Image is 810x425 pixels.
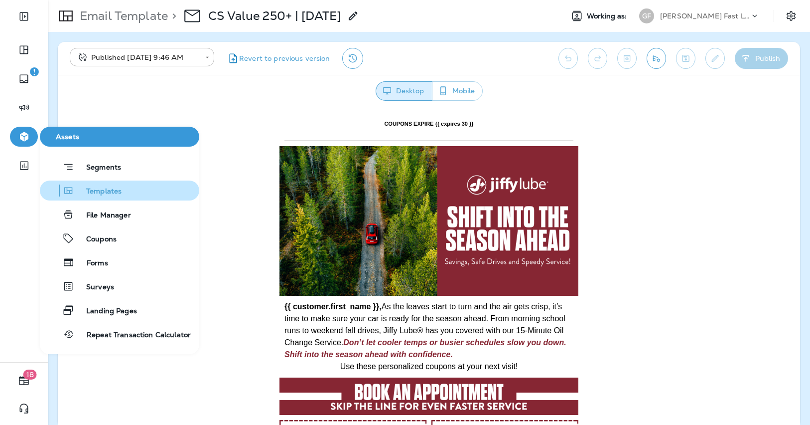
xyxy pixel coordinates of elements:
[40,276,199,296] button: Surveys
[40,228,199,248] button: Coupons
[74,163,121,173] span: Segments
[647,48,666,69] button: Send test email
[40,157,199,177] button: Segments
[40,127,199,147] button: Assets
[74,307,137,316] span: Landing Pages
[40,300,199,320] button: Landing Pages
[282,255,460,263] span: Use these personalized coupons at your next visit!
[376,81,432,101] button: Desktop
[40,181,199,201] button: Templates
[76,8,168,23] p: Email Template
[75,331,191,340] span: Repeat Transaction Calculator
[168,8,176,23] p: >
[40,205,199,224] button: File Manager
[239,54,330,63] span: Revert to previous version
[77,52,198,62] div: Published [DATE] 9:46 AM
[782,7,800,25] button: Settings
[74,187,122,197] span: Templates
[208,8,341,23] div: CS Value 250+ | September 2025
[74,235,117,244] span: Coupons
[432,81,483,101] button: Mobile
[74,211,131,220] span: File Manager
[342,48,363,69] button: View Changelog
[40,324,199,344] button: Repeat Transaction Calculator
[23,370,37,380] span: 18
[222,270,521,308] img: Book Now
[227,195,324,204] strong: {{ customer.first_name }},
[75,259,108,268] span: Forms
[227,195,508,239] span: As the leaves start to turn and the air gets crisp, it’s time to make sure your car is ready for ...
[326,13,415,19] strong: COUPONS EXPIRE {{ expires 30 }}
[10,6,38,26] button: Expand Sidebar
[40,252,199,272] button: Forms
[208,8,341,23] p: CS Value 250+ | [DATE]
[587,12,629,20] span: Working as:
[222,39,521,189] img: Header
[660,12,750,20] p: [PERSON_NAME] Fast Lube dba [PERSON_NAME]
[44,133,195,141] span: Assets
[639,8,654,23] div: GF
[74,283,114,292] span: Surveys
[227,231,509,251] span: Don’t let cooler temps or busier schedules slow you down. Shift into the season ahead with confid...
